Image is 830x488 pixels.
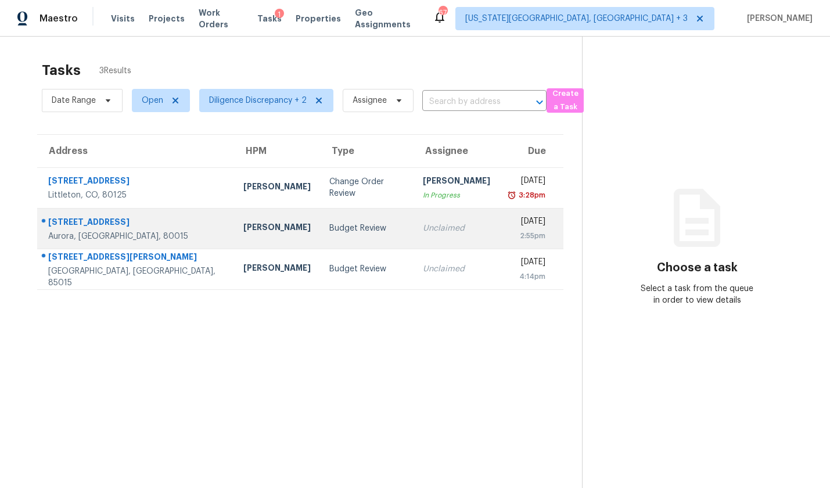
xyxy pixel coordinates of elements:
div: Select a task from the queue in order to view details [640,283,754,306]
div: Aurora, [GEOGRAPHIC_DATA], 80015 [48,231,225,242]
h2: Tasks [42,64,81,76]
span: Diligence Discrepancy + 2 [209,95,307,106]
div: [DATE] [509,256,546,271]
span: [PERSON_NAME] [742,13,813,24]
span: Geo Assignments [355,7,419,30]
button: Create a Task [547,88,584,113]
span: Create a Task [552,87,578,114]
div: Budget Review [329,223,404,234]
span: [US_STATE][GEOGRAPHIC_DATA], [GEOGRAPHIC_DATA] + 3 [465,13,688,24]
span: Projects [149,13,185,24]
th: Type [320,135,414,167]
span: Maestro [39,13,78,24]
div: Budget Review [329,263,404,275]
div: [DATE] [509,175,546,189]
th: Due [500,135,564,167]
div: 67 [439,7,447,19]
th: Assignee [414,135,500,167]
div: [STREET_ADDRESS] [48,216,225,231]
div: In Progress [423,189,490,201]
div: [DATE] [509,216,546,230]
input: Search by address [422,93,514,111]
th: HPM [234,135,320,167]
span: Open [142,95,163,106]
div: [PERSON_NAME] [243,262,311,277]
span: Properties [296,13,341,24]
div: Change Order Review [329,176,404,199]
div: Unclaimed [423,223,490,234]
span: Work Orders [199,7,243,30]
div: [GEOGRAPHIC_DATA], [GEOGRAPHIC_DATA], 85015 [48,265,225,289]
span: Assignee [353,95,387,106]
div: [PERSON_NAME] [423,175,490,189]
div: [STREET_ADDRESS] [48,175,225,189]
div: Unclaimed [423,263,490,275]
div: 3:28pm [516,189,545,201]
div: 2:55pm [509,230,546,242]
th: Address [37,135,234,167]
div: Littleton, CO, 80125 [48,189,225,201]
button: Open [531,94,548,110]
div: [STREET_ADDRESS][PERSON_NAME] [48,251,225,265]
span: Tasks [257,15,282,23]
span: 3 Results [99,65,131,77]
img: Overdue Alarm Icon [507,189,516,201]
span: Visits [111,13,135,24]
span: Date Range [52,95,96,106]
div: 4:14pm [509,271,546,282]
div: [PERSON_NAME] [243,181,311,195]
div: [PERSON_NAME] [243,221,311,236]
h3: Choose a task [657,262,738,274]
div: 1 [275,9,284,20]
